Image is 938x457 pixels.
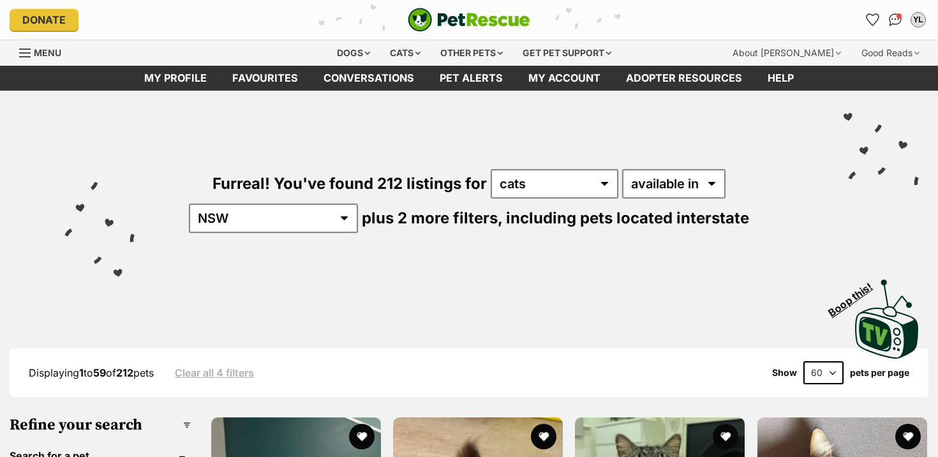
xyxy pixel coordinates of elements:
button: favourite [531,424,556,449]
h3: Refine your search [10,416,191,434]
a: Menu [19,40,70,63]
label: pets per page [850,368,909,378]
img: logo-cat-932fe2b9b8326f06289b0f2fb663e598f794de774fb13d1741a6617ecf9a85b4.svg [408,8,530,32]
img: chat-41dd97257d64d25036548639549fe6c8038ab92f7586957e7f3b1b290dea8141.svg [889,13,902,26]
a: Favourites [220,66,311,91]
a: Pet alerts [427,66,516,91]
div: Get pet support [514,40,620,66]
a: Donate [10,9,78,31]
a: Clear all 4 filters [175,367,254,378]
a: Conversations [885,10,905,30]
span: Boop this! [826,273,885,318]
a: Adopter resources [613,66,755,91]
a: conversations [311,66,427,91]
strong: 212 [116,366,133,379]
button: favourite [349,424,375,449]
a: My profile [131,66,220,91]
span: including pets located interstate [506,209,749,227]
div: Dogs [328,40,379,66]
strong: 1 [79,366,84,379]
a: Help [755,66,807,91]
span: Menu [34,47,61,58]
button: My account [908,10,928,30]
span: Displaying to of pets [29,366,154,379]
div: Cats [381,40,429,66]
img: PetRescue TV logo [855,280,919,359]
span: Furreal! You've found 212 listings for [212,174,487,193]
a: My account [516,66,613,91]
button: favourite [895,424,921,449]
span: Show [772,368,797,378]
button: favourite [713,424,739,449]
ul: Account quick links [862,10,928,30]
a: Favourites [862,10,882,30]
div: Other pets [431,40,512,66]
a: PetRescue [408,8,530,32]
div: Good Reads [852,40,928,66]
strong: 59 [93,366,106,379]
div: About [PERSON_NAME] [724,40,850,66]
span: plus 2 more filters, [362,209,502,227]
a: Boop this! [855,268,919,361]
div: YL [912,13,925,26]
